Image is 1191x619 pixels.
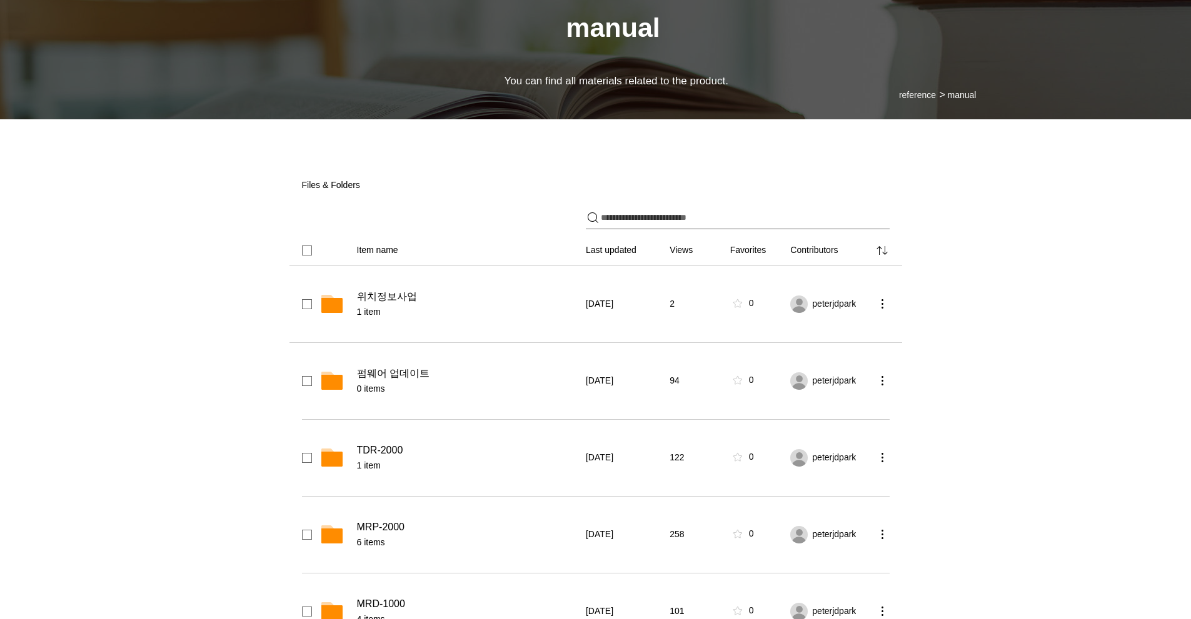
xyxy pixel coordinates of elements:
[875,373,890,388] button: more actions
[586,528,613,541] span: [DATE]
[302,607,312,617] div: checkbox
[812,452,856,464] span: peterjdpark
[357,444,403,457] span: TDR-2000
[586,244,636,257] span: Last updated
[812,605,867,618] div: peterjdpark
[357,537,578,549] span: 6 items
[790,244,838,257] span: Contributors
[875,243,890,258] div: sort by menu
[357,244,578,257] button: Item name
[812,298,867,310] div: peterjdpark
[670,298,723,310] div: 2
[749,528,754,540] div: 0
[790,244,867,257] div: Contributors
[670,375,723,387] div: 94
[812,605,856,618] span: peterjdpark
[289,230,902,265] div: Sorting options
[586,244,662,257] button: Last updated
[586,528,662,541] div: Feb 17, 2022
[586,375,662,387] div: May 11, 2022
[812,528,856,541] span: peterjdpark
[670,298,675,310] span: 2
[812,528,867,541] div: peterjdpark
[357,598,405,610] span: MRD-1000
[586,298,613,310] span: [DATE]
[749,374,754,387] div: 0
[302,299,312,309] div: checkbox
[730,244,783,257] button: Favorites
[670,375,680,387] span: 94
[812,375,856,387] span: peterjdpark
[670,605,723,618] div: 101
[670,244,723,257] button: Views
[357,367,578,380] div: 펌웨어 업데이트
[812,298,856,310] span: peterjdpark
[302,453,312,463] div: checkbox
[875,603,890,618] button: more actions
[357,367,430,380] span: 펌웨어 업데이트
[875,296,890,311] button: more actions
[812,452,867,464] div: peterjdpark
[586,605,662,618] div: Feb 17, 2022
[357,521,578,533] div: MRP-2000
[357,598,578,610] div: MRD-1000
[1047,565,1191,619] iframe: Wix Chat
[302,180,360,190] span: Files & Folders
[749,297,754,310] div: 0
[302,530,312,540] div: checkbox
[586,375,613,387] span: [DATE]
[875,450,890,465] button: more actions
[357,290,417,303] span: 위치정보사업
[812,375,867,387] div: peterjdpark
[357,244,398,257] span: Item name
[670,452,723,464] div: 122
[586,452,662,464] div: Feb 17, 2022
[357,460,578,472] span: 1 item
[586,298,662,310] div: Jul 31, 2025
[357,290,578,303] div: 위치정보사업
[875,527,890,542] button: more actions
[670,605,684,618] span: 101
[670,528,723,541] div: 258
[357,306,578,319] span: 1 item
[302,245,312,255] div: select all checkbox
[357,521,405,533] span: MRP-2000
[357,444,578,457] div: TDR-2000
[357,383,578,395] span: 0 items
[586,452,613,464] span: [DATE]
[586,605,613,618] span: [DATE]
[670,528,684,541] span: 258
[730,244,766,257] span: Favorites
[749,451,754,463] div: 0
[749,605,754,617] div: 0
[302,376,312,386] div: checkbox
[670,452,684,464] span: 122
[670,244,693,257] span: Views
